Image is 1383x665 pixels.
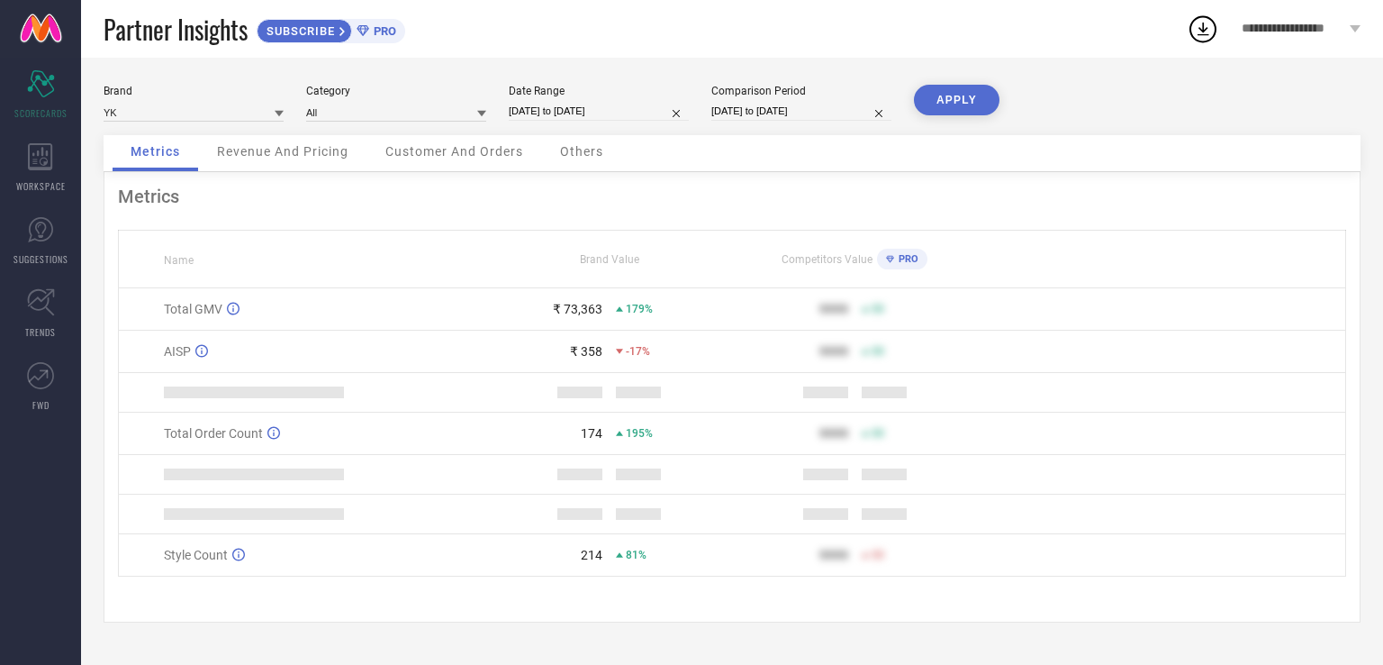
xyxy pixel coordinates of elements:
span: AISP [164,344,191,359]
span: SCORECARDS [14,106,68,120]
div: Date Range [509,85,689,97]
span: Competitors Value [782,253,872,266]
div: 9999 [819,302,848,316]
span: Others [560,144,603,159]
span: SUBSCRIBE [258,24,339,38]
div: 174 [581,426,602,441]
span: Name [164,254,194,267]
div: Open download list [1187,13,1219,45]
span: 81% [626,549,646,561]
div: ₹ 73,363 [553,302,602,316]
span: -17% [626,345,650,358]
span: FWD [32,398,50,412]
div: Category [306,85,486,97]
span: TRENDS [25,325,56,339]
span: Total Order Count [164,426,263,441]
span: 179% [626,303,653,315]
span: Partner Insights [104,11,248,48]
div: 9999 [819,426,848,441]
div: Metrics [118,186,1346,207]
span: 50 [872,345,884,358]
div: 9999 [819,548,848,562]
span: 50 [872,549,884,561]
span: PRO [894,253,918,265]
span: Style Count [164,548,228,562]
input: Select comparison period [711,102,891,121]
div: Brand [104,85,284,97]
div: 214 [581,548,602,562]
div: 9999 [819,344,848,359]
span: Revenue And Pricing [217,144,348,159]
div: ₹ 358 [570,344,602,359]
span: Total GMV [164,302,222,316]
span: 50 [872,303,884,315]
span: Customer And Orders [385,144,523,159]
span: Metrics [131,144,180,159]
a: SUBSCRIBEPRO [257,14,405,43]
span: 195% [626,427,653,440]
span: WORKSPACE [16,179,66,193]
span: PRO [369,24,396,38]
input: Select date range [509,102,689,121]
span: 50 [872,427,884,440]
span: Brand Value [580,253,639,266]
button: APPLY [914,85,999,115]
div: Comparison Period [711,85,891,97]
span: SUGGESTIONS [14,252,68,266]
